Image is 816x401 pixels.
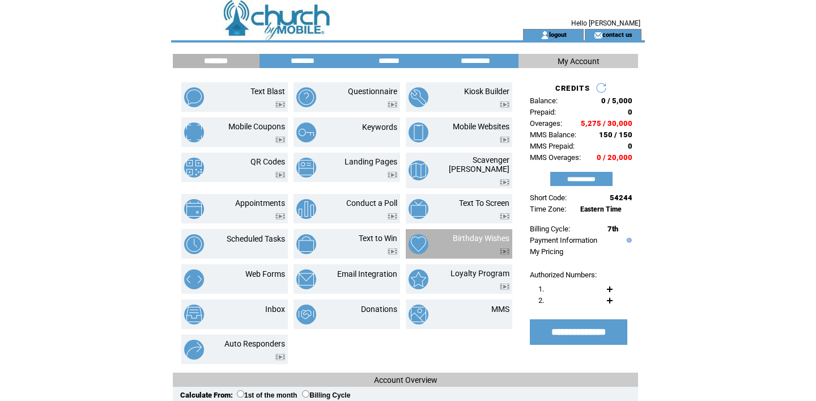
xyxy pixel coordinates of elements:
img: video.png [275,137,285,143]
img: scavenger-hunt.png [409,161,428,180]
img: video.png [500,102,509,108]
a: Birthday Wishes [453,234,509,243]
span: Calculate From: [180,391,233,399]
img: video.png [388,213,397,220]
span: MMS Prepaid: [530,142,575,150]
label: Billing Cycle [302,391,350,399]
span: Hello [PERSON_NAME] [571,19,640,27]
img: questionnaire.png [296,87,316,107]
span: Overages: [530,119,562,128]
img: video.png [275,172,285,178]
img: video.png [388,248,397,255]
img: mobile-coupons.png [184,123,204,142]
img: landing-pages.png [296,158,316,178]
img: text-to-win.png [296,234,316,254]
a: Conduct a Poll [346,199,397,208]
img: help.gif [624,238,632,243]
img: text-to-screen.png [409,199,428,219]
span: Balance: [530,96,558,105]
span: 2. [538,296,544,305]
img: auto-responders.png [184,340,204,360]
img: text-blast.png [184,87,204,107]
span: 0 [628,108,632,116]
span: Time Zone: [530,205,566,213]
span: 0 / 5,000 [601,96,632,105]
a: Auto Responders [224,339,285,348]
img: video.png [275,102,285,108]
a: Keywords [362,123,397,132]
img: video.png [500,137,509,143]
img: kiosk-builder.png [409,87,428,107]
span: Billing Cycle: [530,225,570,233]
span: Eastern Time [580,205,622,213]
a: logout [549,31,567,38]
img: video.png [388,172,397,178]
a: Inbox [265,305,285,314]
img: web-forms.png [184,269,204,289]
img: birthday-wishes.png [409,234,428,254]
img: qr-codes.png [184,158,204,178]
img: contact_us_icon.gif [594,31,602,40]
a: Donations [361,305,397,314]
a: My Pricing [530,247,563,256]
span: Prepaid: [530,108,556,116]
a: Mobile Websites [453,122,509,131]
a: Scheduled Tasks [227,234,285,243]
span: Short Code: [530,193,567,202]
span: MMS Balance: [530,130,576,139]
span: Account Overview [374,375,437,385]
span: MMS Overages: [530,153,581,162]
img: video.png [388,102,397,108]
a: Landing Pages [345,157,397,166]
label: 1st of the month [237,391,297,399]
a: Text Blast [250,87,285,96]
input: 1st of the month [237,390,244,398]
a: Payment Information [530,236,597,244]
a: Text to Win [359,234,397,243]
img: donations.png [296,305,316,324]
img: conduct-a-poll.png [296,199,316,219]
img: scheduled-tasks.png [184,234,204,254]
img: account_icon.gif [541,31,549,40]
a: Web Forms [245,269,285,278]
img: video.png [275,213,285,220]
a: Questionnaire [348,87,397,96]
img: video.png [500,284,509,290]
span: 7th [607,225,618,233]
a: MMS [491,305,509,314]
span: 150 / 150 [599,130,632,139]
a: Email Integration [337,269,397,278]
img: video.png [275,354,285,360]
img: appointments.png [184,199,204,219]
img: email-integration.png [296,269,316,289]
img: video.png [500,213,509,220]
img: video.png [500,248,509,255]
a: Text To Screen [459,199,509,208]
a: contact us [602,31,632,38]
a: Kiosk Builder [464,87,509,96]
a: Loyalty Program [450,269,509,278]
a: Appointments [235,199,285,208]
span: 0 [628,142,632,150]
a: Mobile Coupons [228,122,285,131]
img: mobile-websites.png [409,123,428,142]
span: 0 / 20,000 [597,153,632,162]
img: video.png [500,179,509,185]
span: Authorized Numbers: [530,271,597,279]
span: 1. [538,285,544,293]
a: Scavenger [PERSON_NAME] [449,155,509,174]
span: My Account [558,57,600,66]
img: keywords.png [296,123,316,142]
span: 5,275 / 30,000 [581,119,632,128]
span: 54244 [610,193,632,202]
img: inbox.png [184,305,204,324]
a: QR Codes [250,157,285,166]
input: Billing Cycle [302,390,309,398]
span: CREDITS [555,84,590,92]
img: loyalty-program.png [409,269,428,289]
img: mms.png [409,305,428,324]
